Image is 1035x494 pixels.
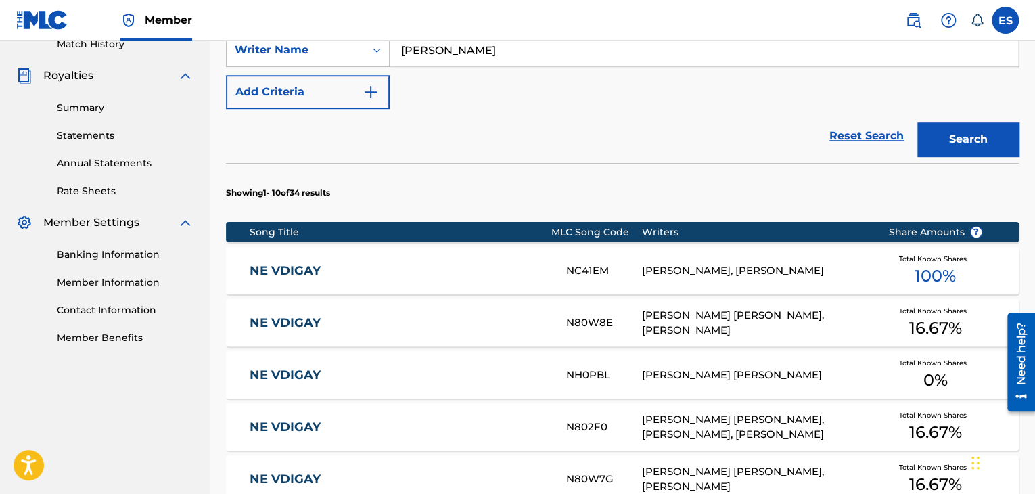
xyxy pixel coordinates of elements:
[992,7,1019,34] div: User Menu
[900,7,927,34] a: Public Search
[642,225,868,240] div: Writers
[145,12,192,28] span: Member
[250,263,548,279] a: NE VDIGAY
[997,308,1035,417] iframe: Resource Center
[940,12,957,28] img: help
[970,14,984,27] div: Notifications
[57,129,193,143] a: Statements
[43,68,93,84] span: Royalties
[57,275,193,290] a: Member Information
[823,121,911,151] a: Reset Search
[551,225,642,240] div: MLC Song Code
[909,420,962,445] span: 16.67 %
[177,215,193,231] img: expand
[566,315,641,331] div: N80W8E
[971,227,982,238] span: ?
[566,420,641,435] div: N802F0
[899,462,972,472] span: Total Known Shares
[566,263,641,279] div: NC41EM
[566,472,641,487] div: N80W7G
[226,187,330,199] p: Showing 1 - 10 of 34 results
[642,367,868,383] div: [PERSON_NAME] [PERSON_NAME]
[57,331,193,345] a: Member Benefits
[250,367,548,383] a: NE VDIGAY
[57,37,193,51] a: Match History
[935,7,962,34] div: Help
[43,215,139,231] span: Member Settings
[899,410,972,420] span: Total Known Shares
[889,225,982,240] span: Share Amounts
[905,12,921,28] img: search
[923,368,948,392] span: 0 %
[57,184,193,198] a: Rate Sheets
[899,358,972,368] span: Total Known Shares
[642,412,868,443] div: [PERSON_NAME] [PERSON_NAME], [PERSON_NAME], [PERSON_NAME]
[899,306,972,316] span: Total Known Shares
[226,75,390,109] button: Add Criteria
[899,254,972,264] span: Total Known Shares
[57,248,193,262] a: Banking Information
[967,429,1035,494] iframe: Chat Widget
[971,443,980,483] div: Плъзни
[250,225,551,240] div: Song Title
[566,367,641,383] div: NH0PBL
[57,101,193,115] a: Summary
[16,10,68,30] img: MLC Logo
[967,429,1035,494] div: Джаджи за чат
[250,420,548,435] a: NE VDIGAY
[120,12,137,28] img: Top Rightsholder
[16,68,32,84] img: Royalties
[57,303,193,317] a: Contact Information
[57,156,193,171] a: Annual Statements
[642,308,868,338] div: [PERSON_NAME] [PERSON_NAME], [PERSON_NAME]
[909,316,962,340] span: 16.67 %
[16,215,32,231] img: Member Settings
[250,315,548,331] a: NE VDIGAY
[915,264,956,288] span: 100 %
[235,42,356,58] div: Writer Name
[363,84,379,100] img: 9d2ae6d4665cec9f34b9.svg
[642,263,868,279] div: [PERSON_NAME], [PERSON_NAME]
[250,472,548,487] a: NE VDIGAY
[917,122,1019,156] button: Search
[177,68,193,84] img: expand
